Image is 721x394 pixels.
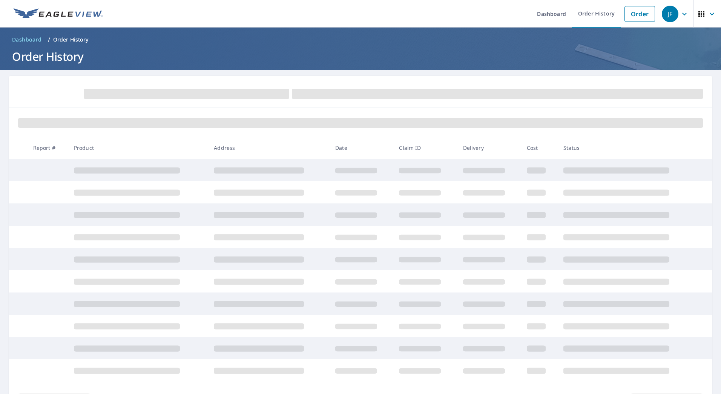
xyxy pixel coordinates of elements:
th: Status [557,137,698,159]
th: Delivery [457,137,521,159]
p: Order History [53,36,89,43]
th: Product [68,137,208,159]
th: Date [329,137,393,159]
th: Cost [521,137,557,159]
span: Dashboard [12,36,42,43]
th: Report # [27,137,68,159]
img: EV Logo [14,8,103,20]
nav: breadcrumb [9,34,712,46]
div: JF [662,6,678,22]
a: Order [624,6,655,22]
th: Claim ID [393,137,457,159]
th: Address [208,137,329,159]
a: Dashboard [9,34,45,46]
h1: Order History [9,49,712,64]
li: / [48,35,50,44]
